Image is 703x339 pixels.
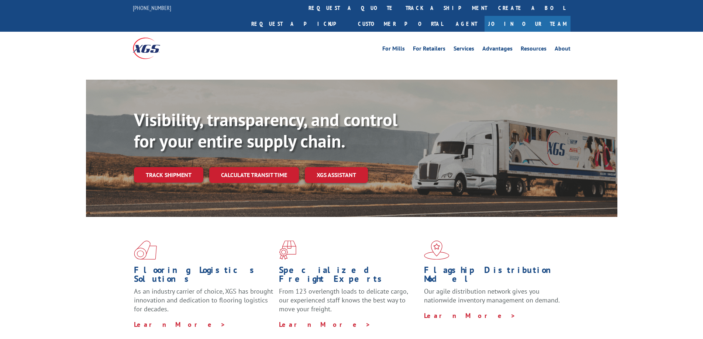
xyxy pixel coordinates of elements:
[134,266,273,287] h1: Flooring Logistics Solutions
[279,287,418,320] p: From 123 overlength loads to delicate cargo, our experienced staff knows the best way to move you...
[134,287,273,313] span: As an industry carrier of choice, XGS has brought innovation and dedication to flooring logistics...
[424,287,560,304] span: Our agile distribution network gives you nationwide inventory management on demand.
[424,311,516,320] a: Learn More >
[555,46,571,54] a: About
[413,46,445,54] a: For Retailers
[485,16,571,32] a: Join Our Team
[279,241,296,260] img: xgs-icon-focused-on-flooring-red
[246,16,352,32] a: Request a pickup
[133,4,171,11] a: [PHONE_NUMBER]
[279,266,418,287] h1: Specialized Freight Experts
[305,167,368,183] a: XGS ASSISTANT
[382,46,405,54] a: For Mills
[279,320,371,329] a: Learn More >
[134,108,397,152] b: Visibility, transparency, and control for your entire supply chain.
[209,167,299,183] a: Calculate transit time
[521,46,547,54] a: Resources
[482,46,513,54] a: Advantages
[352,16,448,32] a: Customer Portal
[448,16,485,32] a: Agent
[134,320,226,329] a: Learn More >
[134,167,203,183] a: Track shipment
[454,46,474,54] a: Services
[134,241,157,260] img: xgs-icon-total-supply-chain-intelligence-red
[424,266,564,287] h1: Flagship Distribution Model
[424,241,449,260] img: xgs-icon-flagship-distribution-model-red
